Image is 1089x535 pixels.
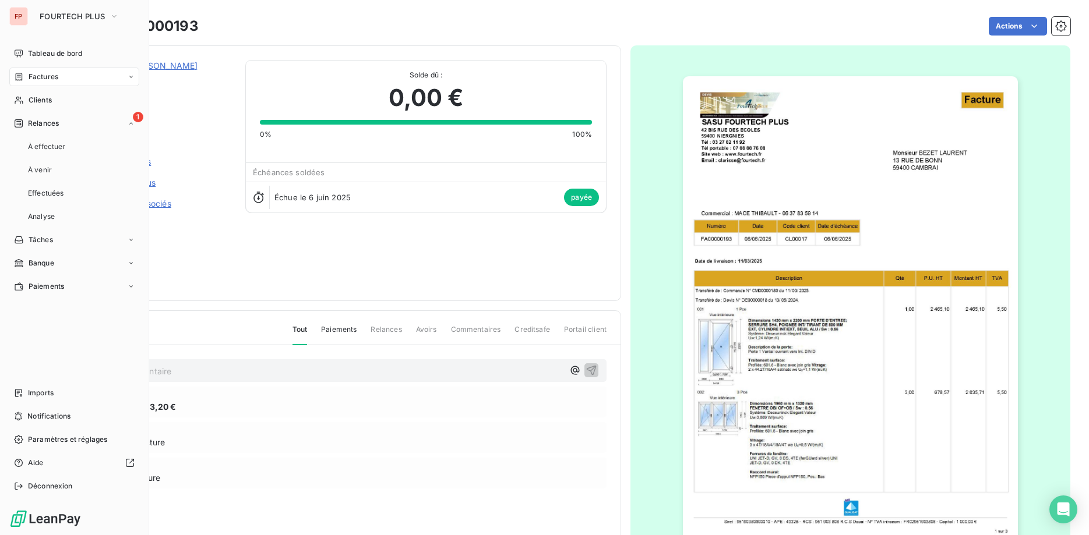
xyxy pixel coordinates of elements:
[29,281,64,292] span: Paiements
[29,258,54,268] span: Banque
[564,189,599,206] span: payée
[29,95,52,105] span: Clients
[514,324,550,344] span: Creditsafe
[260,129,272,140] span: 0%
[274,193,351,202] span: Échue le 6 juin 2025
[321,324,357,344] span: Paiements
[28,481,73,491] span: Déconnexion
[9,509,82,528] img: Logo LeanPay
[28,458,44,468] span: Aide
[28,165,52,175] span: À venir
[133,112,143,122] span: 1
[28,434,107,445] span: Paramètres et réglages
[451,324,501,344] span: Commentaires
[40,12,105,21] span: FOURTECH PLUS
[28,388,54,398] span: Imports
[29,72,58,82] span: Factures
[416,324,437,344] span: Avoirs
[28,141,66,152] span: À effectuer
[389,80,464,115] span: 0,00 €
[572,129,592,140] span: 100%
[1049,495,1077,523] div: Open Intercom Messenger
[27,411,71,421] span: Notifications
[253,168,325,177] span: Échéances soldées
[260,70,592,80] span: Solde dû :
[9,453,139,472] a: Aide
[91,74,231,83] span: CL00017
[564,324,607,344] span: Portail client
[28,188,64,199] span: Effectuées
[109,16,199,37] h3: FA00000193
[989,17,1047,36] button: Actions
[371,324,401,344] span: Relances
[28,48,82,59] span: Tableau de bord
[28,118,59,129] span: Relances
[29,235,53,245] span: Tâches
[28,211,55,222] span: Analyse
[133,401,177,413] span: 1 953,20 €
[9,7,28,26] div: FP
[292,324,308,345] span: Tout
